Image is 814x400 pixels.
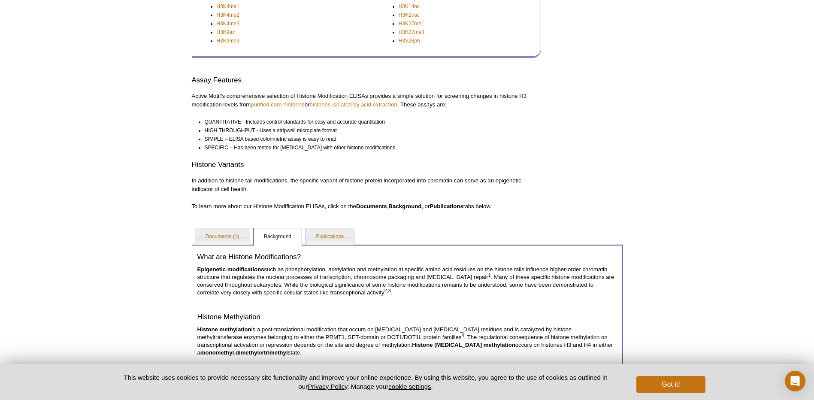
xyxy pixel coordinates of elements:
li: HIGH THROUGHPUT - Uses a stripwell microplate format [205,126,533,135]
a: H3K27ac [399,11,420,19]
sup: 2,3 [384,288,391,293]
a: histones isolated by acid extraction [309,101,397,108]
a: Privacy Policy [308,383,347,390]
a: Documents (1) [195,228,250,245]
p: Active Motif’s comprehensive selection of Histone Modification ELISAs provides a simple solution ... [192,92,541,109]
strong: Histone [MEDICAL_DATA] methylation [412,342,515,348]
button: Got it! [636,376,705,393]
a: H3K4me2 [217,11,239,19]
a: H3K4me1 [217,2,239,11]
li: SPECIFIC – Has been tested for [MEDICAL_DATA] with other histone modifications [205,143,533,152]
strong: Documents [356,203,387,209]
p: is a post-translational modification that occurs on [MEDICAL_DATA] and [MEDICAL_DATA] residues an... [197,326,617,357]
a: H3K14ac [399,2,420,11]
li: SIMPLE – ELISA based colorimetric assay is easy to read [205,135,533,143]
a: Histone Methylation [197,313,260,321]
strong: Histone methylation [197,326,251,333]
a: purified core histones [251,101,304,108]
a: H3K27me3 [399,28,424,36]
p: such as phosphorylation, acetylation and methylation at specific amino acid residues on the histo... [197,266,617,297]
strong: dimethyl [236,349,259,356]
h3: Histone Variants [192,160,541,170]
a: Background [254,228,302,245]
strong: Publications [430,203,463,209]
a: H3K27me1 [399,19,424,28]
a: H3K9me3 [217,36,239,45]
a: H3S28ph [399,36,420,45]
button: cookie settings [388,383,431,390]
li: QUANTITATIVE - Includes control standards for easy and accurate quantitation [205,118,533,126]
strong: monomethyl [200,349,234,356]
div: Open Intercom Messenger [785,371,805,391]
a: H3K4me3 [217,19,239,28]
p: In addition to histone tail modifications, the specific variant of histone protein incorporated i... [192,176,541,194]
a: What are Histone Modifications? [197,253,301,261]
strong: trimethyl [264,349,288,356]
a: H3K9ac [217,28,235,36]
b: Background [388,203,421,209]
p: This website uses cookies to provide necessary site functionality and improve your online experie... [109,373,623,391]
p: To learn more about our Histone Modification ELISAs, click on the , , or tabs below. [192,202,541,211]
h3: Assay Features [192,75,541,85]
sup: 4 [461,333,464,338]
strong: Epigenetic modifications [197,266,264,273]
sup: 1 [488,272,491,277]
a: Publications [306,228,354,245]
